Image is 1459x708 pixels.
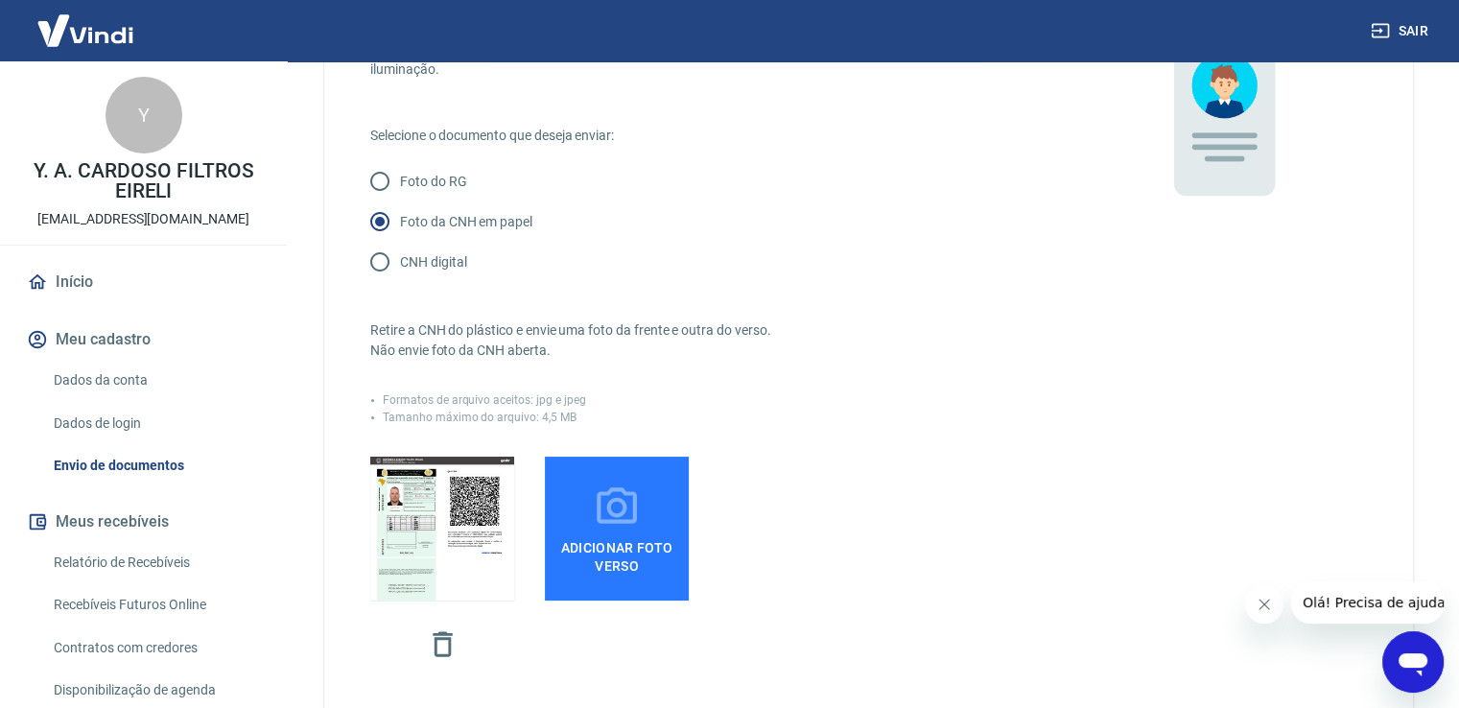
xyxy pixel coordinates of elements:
a: Início [23,261,264,303]
button: Meus recebíveis [23,501,264,543]
p: Foto da CNH em papel [400,212,532,232]
iframe: Fechar mensagem [1245,585,1283,624]
span: Adicionar foto verso [553,531,681,575]
a: Contratos com credores [46,628,264,668]
a: Envio de documentos [46,446,264,485]
a: Dados de login [46,404,264,443]
img: Imagem anexada [370,457,514,601]
button: Meu cadastro [23,319,264,361]
label: Adicionar foto verso [545,457,689,601]
a: Relatório de Recebíveis [46,543,264,582]
div: Y [106,77,182,153]
p: [EMAIL_ADDRESS][DOMAIN_NAME] [37,209,249,229]
p: Foto do RG [400,172,467,192]
img: Vindi [23,1,148,59]
p: Tamanho máximo do arquivo: 4,5 MB [383,409,577,426]
iframe: Mensagem da empresa [1291,581,1444,624]
p: Selecione o documento que deseja enviar: [370,126,1079,146]
p: Formatos de arquivo aceitos: jpg e jpeg [383,391,585,409]
span: Olá! Precisa de ajuda? [12,13,161,29]
p: Y. A. CARDOSO FILTROS EIRELI [15,161,271,201]
p: CNH digital [400,252,466,272]
button: Sair [1367,13,1436,49]
a: Dados da conta [46,361,264,400]
iframe: Botão para abrir a janela de mensagens [1382,631,1444,693]
a: Recebíveis Futuros Online [46,585,264,625]
p: Retire a CNH do plástico e envie uma foto da frente e outra do verso. Não envie foto da CNH aberta. [370,320,1079,361]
